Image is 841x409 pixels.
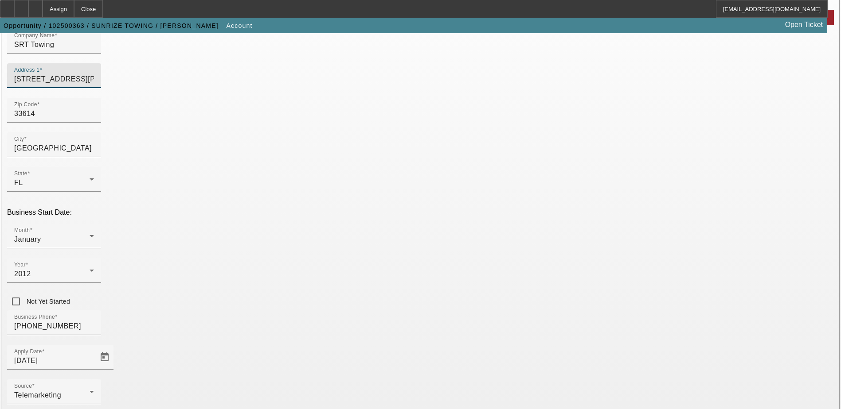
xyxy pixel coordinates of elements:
[14,235,41,243] span: January
[224,18,254,34] button: Account
[14,171,27,177] mat-label: State
[14,33,55,39] mat-label: Company Name
[14,383,32,389] mat-label: Source
[14,262,26,268] mat-label: Year
[14,314,55,320] mat-label: Business Phone
[14,270,31,278] span: 2012
[14,67,39,73] mat-label: Address 1
[14,179,23,186] span: FL
[14,102,37,108] mat-label: Zip Code
[226,22,252,29] span: Account
[96,348,113,366] button: Open calendar
[14,228,30,233] mat-label: Month
[7,208,834,216] p: Business Start Date:
[14,136,24,142] mat-label: City
[14,391,61,399] span: Telemarketing
[4,22,219,29] span: Opportunity / 102500363 / SUNRIZE TOWING / [PERSON_NAME]
[14,349,42,355] mat-label: Apply Date
[782,17,826,32] a: Open Ticket
[25,297,70,306] label: Not Yet Started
